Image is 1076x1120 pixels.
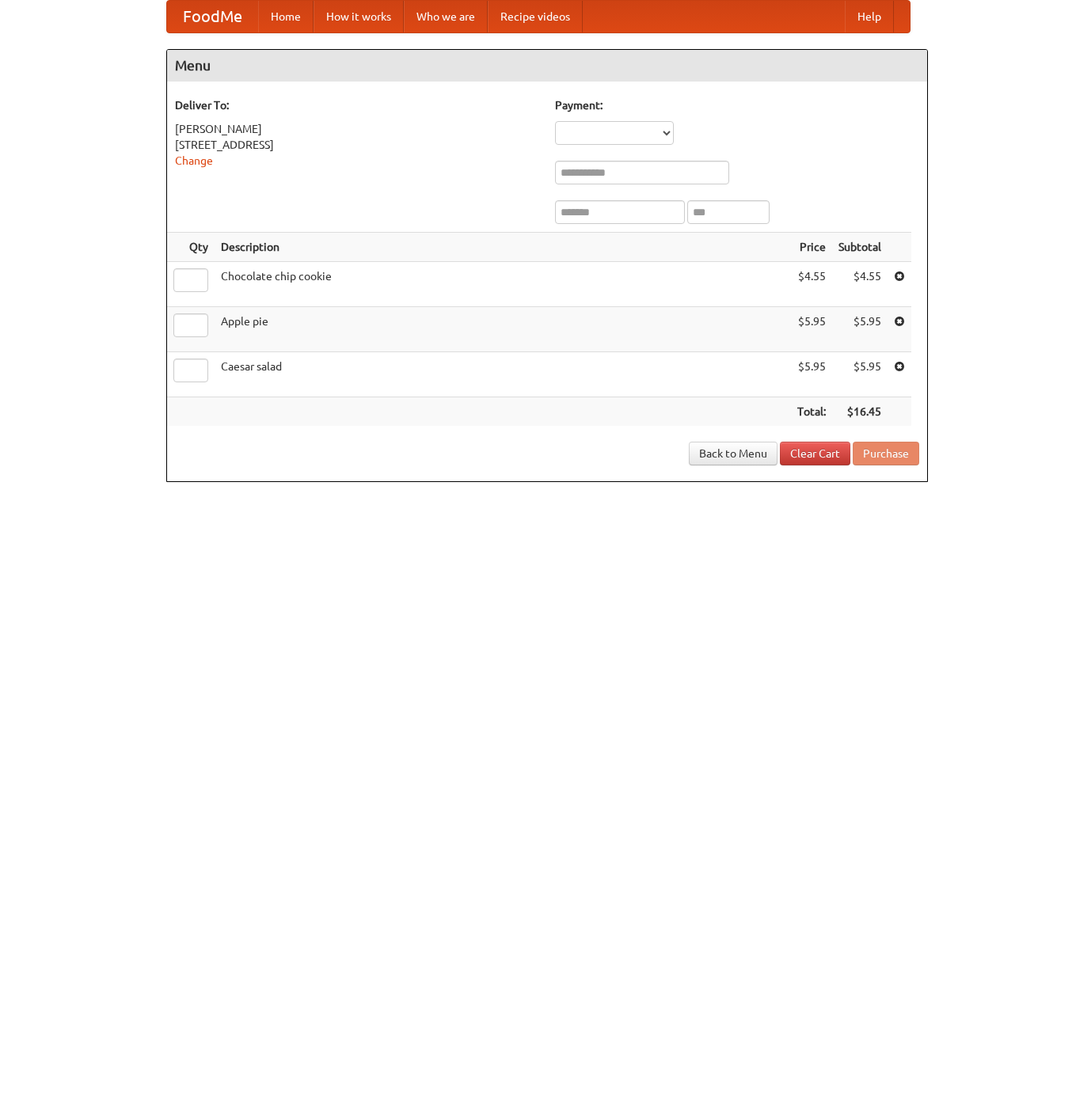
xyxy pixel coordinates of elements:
[314,1,404,32] a: How it works
[215,307,791,352] td: Apple pie
[832,397,888,427] th: $16.45
[167,233,215,262] th: Qty
[832,307,888,352] td: $5.95
[167,1,258,32] a: FoodMe
[167,50,927,82] h4: Menu
[175,137,539,153] div: [STREET_ADDRESS]
[215,233,791,262] th: Description
[404,1,488,32] a: Who we are
[215,352,791,397] td: Caesar salad
[832,262,888,307] td: $4.55
[791,262,832,307] td: $4.55
[215,262,791,307] td: Chocolate chip cookie
[791,307,832,352] td: $5.95
[488,1,583,32] a: Recipe videos
[791,233,832,262] th: Price
[832,352,888,397] td: $5.95
[175,121,539,137] div: [PERSON_NAME]
[780,442,850,465] a: Clear Cart
[175,154,213,167] a: Change
[175,97,539,113] h5: Deliver To:
[555,97,919,113] h5: Payment:
[791,352,832,397] td: $5.95
[258,1,314,32] a: Home
[832,233,888,262] th: Subtotal
[845,1,894,32] a: Help
[791,397,832,427] th: Total:
[853,442,919,465] button: Purchase
[689,442,778,465] a: Back to Menu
